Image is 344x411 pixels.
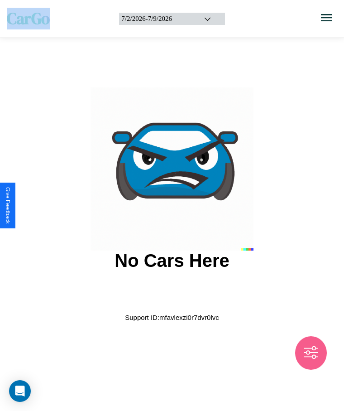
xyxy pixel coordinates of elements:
div: 7 / 2 / 2026 - 7 / 9 / 2026 [121,15,192,23]
div: Open Intercom Messenger [9,380,31,402]
div: Give Feedback [5,187,11,224]
h2: No Cars Here [115,251,229,271]
p: Support ID: mfavlexzi0r7dvr0lvc [125,311,219,324]
span: CarGo [7,8,50,29]
img: car [91,87,253,251]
